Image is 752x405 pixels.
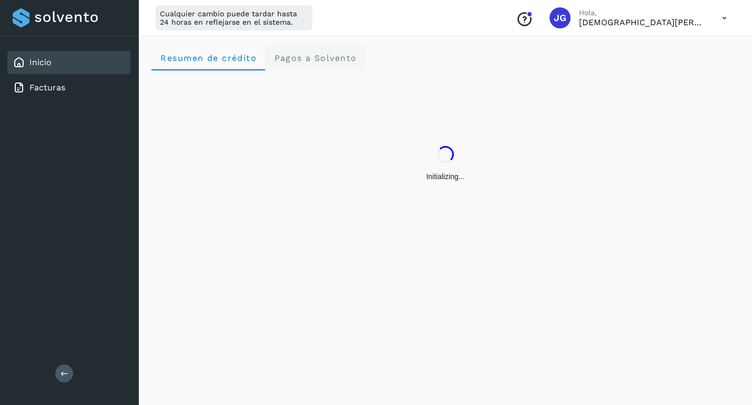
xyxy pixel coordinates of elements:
span: Pagos a Solvento [273,53,357,63]
div: Facturas [7,76,130,99]
div: Cualquier cambio puede tardar hasta 24 horas en reflejarse en el sistema. [156,5,312,30]
span: Resumen de crédito [160,53,257,63]
a: Facturas [29,82,65,92]
a: Inicio [29,57,52,67]
div: Inicio [7,51,130,74]
p: Jesus Gerardo Lozano [579,17,705,27]
p: Hola, [579,8,705,17]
